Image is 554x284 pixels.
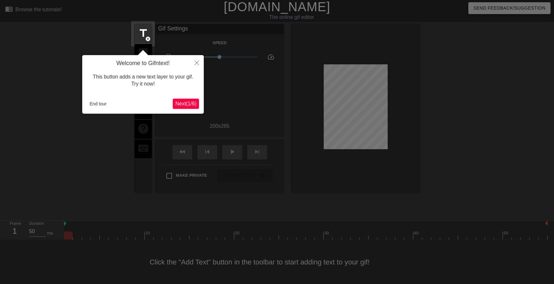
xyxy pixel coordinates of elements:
button: Next [173,99,199,109]
h4: Welcome to Gifntext! [87,60,199,67]
div: This button adds a new text layer to your gif. Try it now! [87,67,199,94]
span: Next ( 1 / 6 ) [175,101,196,106]
button: Close [190,55,204,70]
button: End tour [87,99,109,109]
